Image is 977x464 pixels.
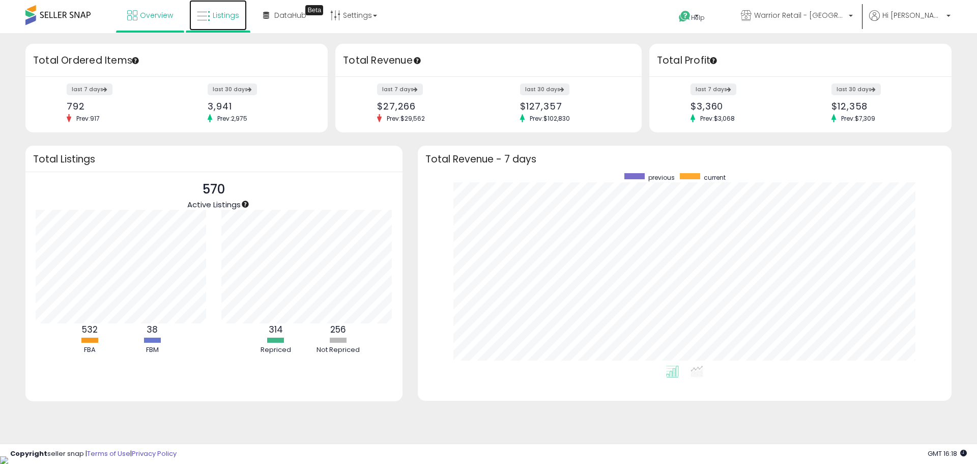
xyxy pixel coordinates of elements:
[140,10,173,20] span: Overview
[82,323,98,336] b: 532
[122,345,183,355] div: FBM
[695,114,740,123] span: Prev: $3,068
[10,449,47,458] strong: Copyright
[213,10,239,20] span: Listings
[928,449,967,458] span: 2025-10-14 16:18 GMT
[245,345,306,355] div: Repriced
[525,114,575,123] span: Prev: $102,830
[147,323,158,336] b: 38
[413,56,422,65] div: Tooltip anchor
[882,10,943,20] span: Hi [PERSON_NAME]
[520,84,569,95] label: last 30 days
[10,449,177,459] div: seller snap | |
[274,10,306,20] span: DataHub
[709,56,718,65] div: Tooltip anchor
[305,5,323,15] div: Tooltip anchor
[67,101,169,112] div: 792
[208,101,310,112] div: 3,941
[657,53,944,68] h3: Total Profit
[308,345,369,355] div: Not Repriced
[59,345,120,355] div: FBA
[33,155,395,163] h3: Total Listings
[208,84,257,95] label: last 30 days
[187,199,241,210] span: Active Listings
[382,114,430,123] span: Prev: $29,562
[836,114,880,123] span: Prev: $7,309
[691,13,705,22] span: Help
[241,200,250,209] div: Tooltip anchor
[831,84,881,95] label: last 30 days
[132,449,177,458] a: Privacy Policy
[71,114,105,123] span: Prev: 917
[269,323,283,336] b: 314
[704,173,726,182] span: current
[831,101,934,112] div: $12,358
[754,10,846,20] span: Warrior Retail - [GEOGRAPHIC_DATA]
[187,180,241,199] p: 570
[520,101,624,112] div: $127,357
[678,10,691,23] i: Get Help
[377,101,481,112] div: $27,266
[377,84,423,95] label: last 7 days
[212,114,252,123] span: Prev: 2,975
[691,84,736,95] label: last 7 days
[330,323,346,336] b: 256
[691,101,793,112] div: $3,360
[67,84,112,95] label: last 7 days
[87,449,130,458] a: Terms of Use
[343,53,634,68] h3: Total Revenue
[869,10,951,33] a: Hi [PERSON_NAME]
[33,53,320,68] h3: Total Ordered Items
[671,3,725,33] a: Help
[131,56,140,65] div: Tooltip anchor
[425,155,944,163] h3: Total Revenue - 7 days
[648,173,675,182] span: previous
